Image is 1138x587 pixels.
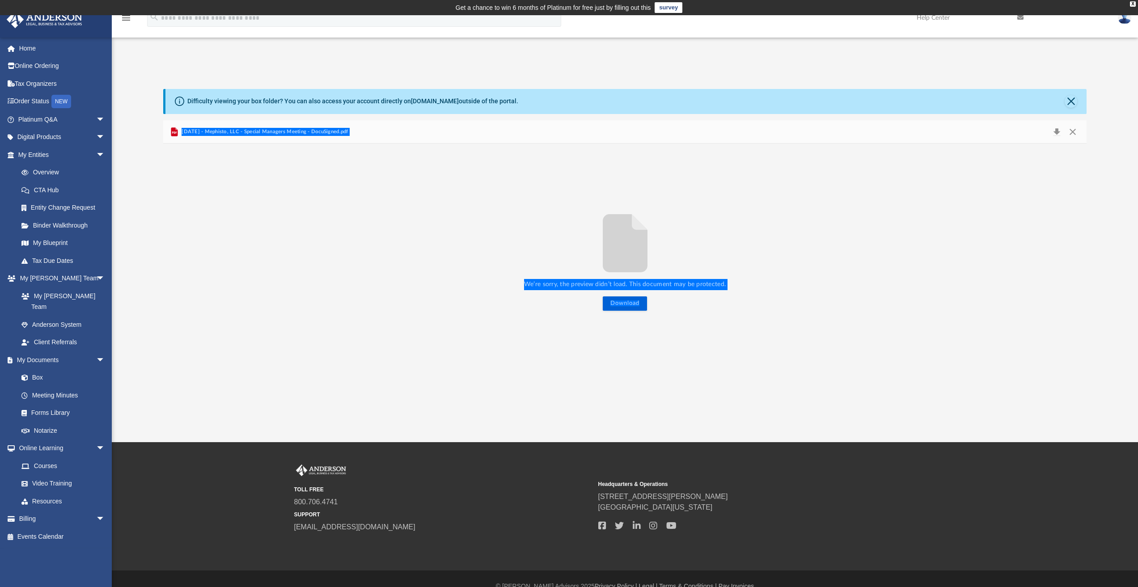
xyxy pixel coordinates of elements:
[96,128,114,147] span: arrow_drop_down
[6,57,118,75] a: Online Ordering
[13,457,114,475] a: Courses
[6,270,114,287] a: My [PERSON_NAME] Teamarrow_drop_down
[655,2,682,13] a: survey
[163,144,1087,374] div: File preview
[598,480,896,488] small: Headquarters & Operations
[6,93,118,111] a: Order StatusNEW
[13,334,114,351] a: Client Referrals
[1065,126,1081,138] button: Close
[294,465,348,476] img: Anderson Advisors Platinum Portal
[121,17,131,23] a: menu
[13,475,110,493] a: Video Training
[1130,1,1136,7] div: close
[149,12,159,22] i: search
[6,351,114,369] a: My Documentsarrow_drop_down
[6,110,118,128] a: Platinum Q&Aarrow_drop_down
[163,279,1087,290] p: We’re sorry, the preview didn’t load. This document may be protected.
[13,492,114,510] a: Resources
[13,369,110,387] a: Box
[294,498,338,506] a: 800.706.4741
[598,493,728,500] a: [STREET_ADDRESS][PERSON_NAME]
[598,503,713,511] a: [GEOGRAPHIC_DATA][US_STATE]
[1118,11,1131,24] img: User Pic
[6,439,114,457] a: Online Learningarrow_drop_down
[96,510,114,528] span: arrow_drop_down
[96,110,114,129] span: arrow_drop_down
[13,287,110,316] a: My [PERSON_NAME] Team
[6,528,118,545] a: Events Calendar
[1065,95,1077,108] button: Close
[13,199,118,217] a: Entity Change Request
[13,234,114,252] a: My Blueprint
[187,97,518,106] div: Difficulty viewing your box folder? You can also access your account directly on outside of the p...
[96,146,114,164] span: arrow_drop_down
[13,216,118,234] a: Binder Walkthrough
[603,296,647,311] button: Download
[294,511,592,519] small: SUPPORT
[51,95,71,108] div: NEW
[96,270,114,288] span: arrow_drop_down
[180,128,348,136] span: [DATE] - Mephisto, LLC - Special Managers Meeting - DocuSigned.pdf
[96,439,114,458] span: arrow_drop_down
[6,146,118,164] a: My Entitiesarrow_drop_down
[6,128,118,146] a: Digital Productsarrow_drop_down
[13,422,114,439] a: Notarize
[1049,126,1065,138] button: Download
[13,316,114,334] a: Anderson System
[121,13,131,23] i: menu
[13,386,114,404] a: Meeting Minutes
[6,510,118,528] a: Billingarrow_drop_down
[163,120,1087,375] div: Preview
[411,97,459,105] a: [DOMAIN_NAME]
[13,252,118,270] a: Tax Due Dates
[6,39,118,57] a: Home
[456,2,651,13] div: Get a chance to win 6 months of Platinum for free just by filling out this
[294,523,415,531] a: [EMAIL_ADDRESS][DOMAIN_NAME]
[96,351,114,369] span: arrow_drop_down
[13,181,118,199] a: CTA Hub
[13,164,118,182] a: Overview
[294,486,592,494] small: TOLL FREE
[4,11,85,28] img: Anderson Advisors Platinum Portal
[6,75,118,93] a: Tax Organizers
[13,404,110,422] a: Forms Library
